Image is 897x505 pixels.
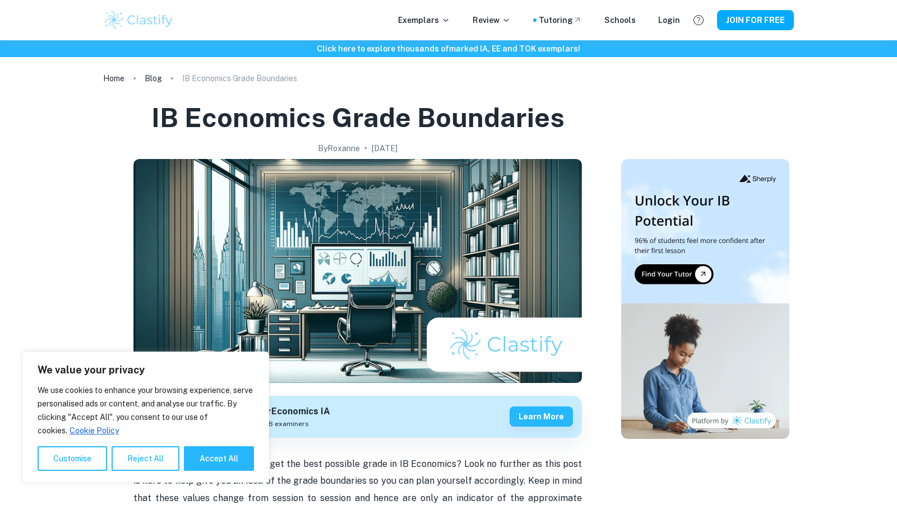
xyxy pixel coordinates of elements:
[22,352,269,483] div: We value your privacy
[103,71,124,86] a: Home
[69,425,119,436] a: Cookie Policy
[658,14,680,26] a: Login
[112,446,179,471] button: Reject All
[510,406,573,427] button: Learn more
[364,142,367,155] p: •
[2,43,895,55] h6: Click here to explore thousands of marked IA, EE and TOK exemplars !
[38,384,254,437] p: We use cookies to enhance your browsing experience, serve personalised ads or content, and analys...
[473,14,511,26] p: Review
[318,142,360,155] h2: By Roxanne
[539,14,582,26] a: Tutoring
[38,446,107,471] button: Customise
[151,100,565,135] h1: IB Economics Grade Boundaries
[103,9,174,31] img: Clastify logo
[372,142,397,155] h2: [DATE]
[398,14,450,26] p: Exemplars
[145,71,162,86] a: Blog
[182,72,297,85] p: IB Economics Grade Boundaries
[604,14,636,26] a: Schools
[689,11,708,30] button: Help and Feedback
[717,10,794,30] button: JOIN FOR FREE
[38,363,254,377] p: We value your privacy
[133,159,582,383] img: IB Economics Grade Boundaries cover image
[621,159,789,439] img: Thumbnail
[184,446,254,471] button: Accept All
[133,396,582,438] a: Get feedback on yourEconomics IAMarked only by official IB examinersLearn more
